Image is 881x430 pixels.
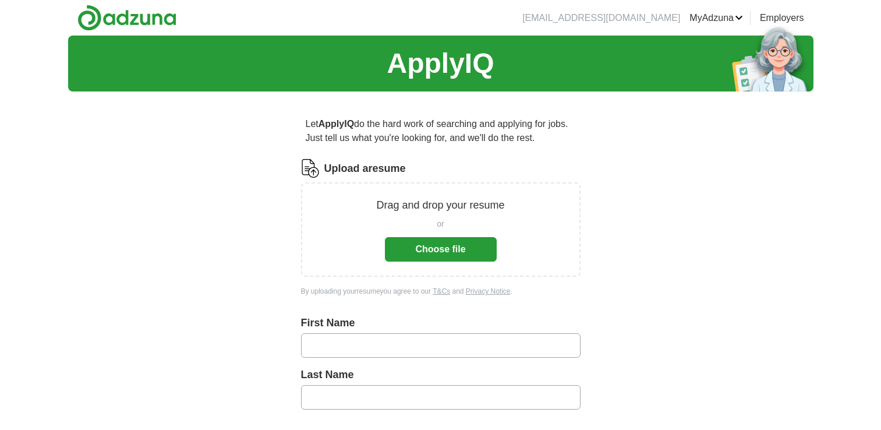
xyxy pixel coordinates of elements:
[301,367,581,383] label: Last Name
[522,11,680,25] li: [EMAIL_ADDRESS][DOMAIN_NAME]
[301,286,581,297] div: By uploading your resume you agree to our and .
[376,198,504,213] p: Drag and drop your resume
[77,5,176,31] img: Adzuna logo
[387,43,494,84] h1: ApplyIQ
[385,237,497,262] button: Choose file
[301,159,320,178] img: CV Icon
[437,218,444,230] span: or
[324,161,406,177] label: Upload a resume
[466,287,511,295] a: Privacy Notice
[760,11,804,25] a: Employers
[301,315,581,331] label: First Name
[689,11,743,25] a: MyAdzuna
[319,119,354,129] strong: ApplyIQ
[301,112,581,150] p: Let do the hard work of searching and applying for jobs. Just tell us what you're looking for, an...
[433,287,450,295] a: T&Cs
